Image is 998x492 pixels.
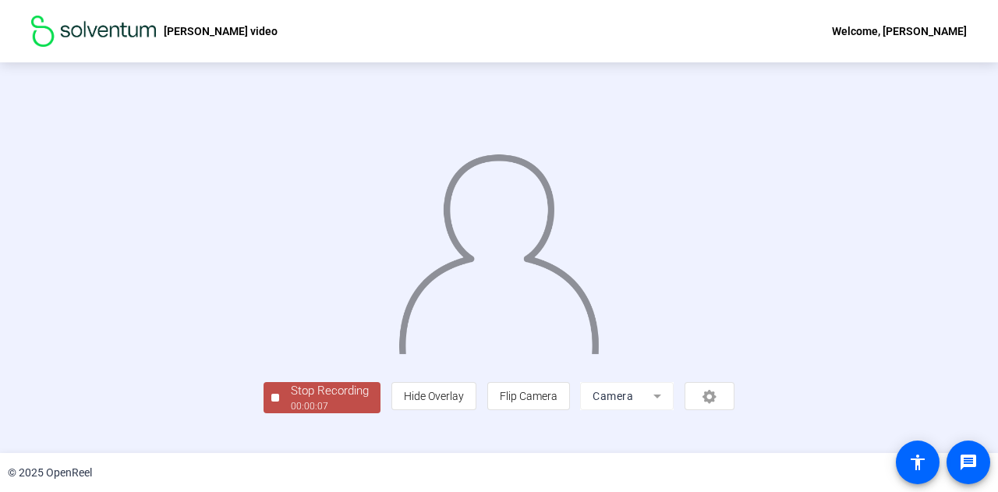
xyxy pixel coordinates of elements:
[404,390,464,402] span: Hide Overlay
[500,390,557,402] span: Flip Camera
[391,382,476,410] button: Hide Overlay
[397,142,600,354] img: overlay
[959,453,978,472] mat-icon: message
[31,16,156,47] img: OpenReel logo
[8,465,92,481] div: © 2025 OpenReel
[832,22,967,41] div: Welcome, [PERSON_NAME]
[164,22,278,41] p: [PERSON_NAME] video
[264,382,380,414] button: Stop Recording00:00:07
[908,453,927,472] mat-icon: accessibility
[291,399,369,413] div: 00:00:07
[291,382,369,400] div: Stop Recording
[487,382,570,410] button: Flip Camera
